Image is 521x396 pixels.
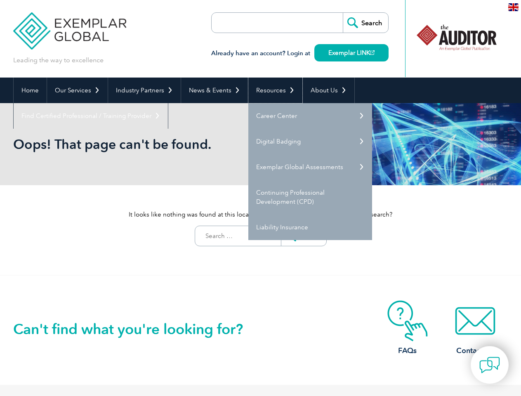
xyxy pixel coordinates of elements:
[314,44,389,61] a: Exemplar LINK
[442,346,508,356] h3: Contact Us
[248,129,372,154] a: Digital Badging
[13,136,330,152] h1: Oops! That page can't be found.
[375,300,441,342] img: contact-faq.webp
[47,78,108,103] a: Our Services
[375,300,441,356] a: FAQs
[181,78,248,103] a: News & Events
[508,3,519,11] img: en
[303,78,354,103] a: About Us
[13,210,508,219] p: It looks like nothing was found at this location. Maybe try one of the links below or a search?
[479,355,500,375] img: contact-chat.png
[343,13,388,33] input: Search
[14,103,168,129] a: Find Certified Professional / Training Provider
[248,180,372,214] a: Continuing Professional Development (CPD)
[375,346,441,356] h3: FAQs
[211,48,389,59] h3: Already have an account? Login at
[13,56,104,65] p: Leading the way to excellence
[14,78,47,103] a: Home
[13,323,261,336] h2: Can't find what you're looking for?
[370,50,375,55] img: open_square.png
[442,300,508,342] img: contact-email.webp
[248,154,372,180] a: Exemplar Global Assessments
[248,214,372,240] a: Liability Insurance
[248,78,302,103] a: Resources
[108,78,181,103] a: Industry Partners
[442,300,508,356] a: Contact Us
[248,103,372,129] a: Career Center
